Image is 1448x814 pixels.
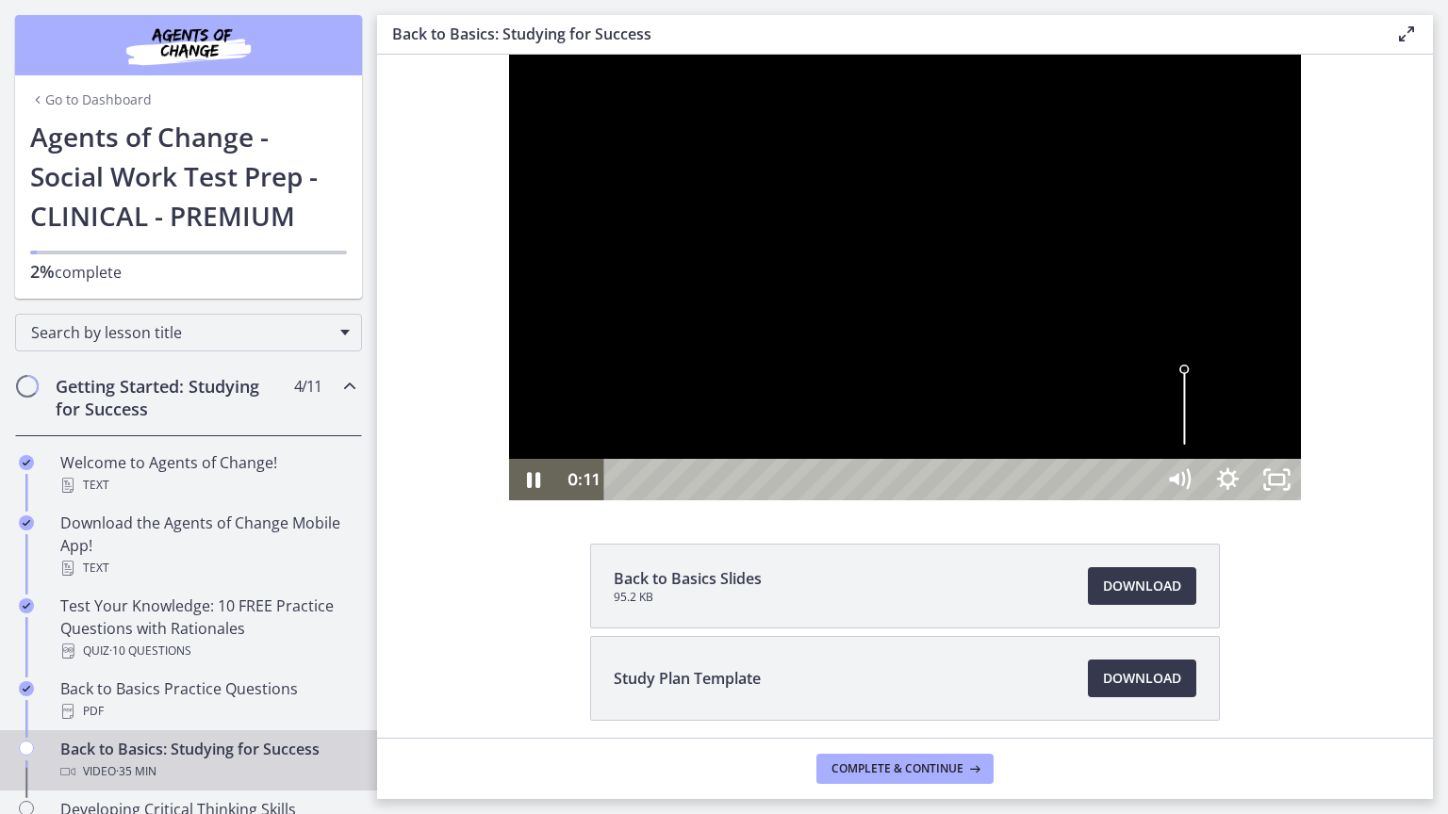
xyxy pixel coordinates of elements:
i: Completed [19,515,34,530]
span: · 35 min [116,760,156,783]
div: Back to Basics Practice Questions [60,677,354,723]
div: Search by lesson title [15,314,362,351]
div: Welcome to Agents of Change! [60,451,354,497]
span: · 10 Questions [109,640,191,662]
iframe: Video Lesson [377,55,1433,500]
button: Unfullscreen [875,404,924,446]
span: 95.2 KB [614,590,762,605]
h2: Getting Started: Studying for Success [56,375,286,420]
div: Volume [788,301,826,404]
a: Download [1088,659,1196,697]
div: Text [60,557,354,579]
span: Download [1103,575,1181,597]
span: Search by lesson title [31,322,331,343]
div: Test Your Knowledge: 10 FREE Practice Questions with Rationales [60,594,354,662]
img: Agents of Change [75,23,302,68]
span: Study Plan Template [614,667,761,690]
div: Quiz [60,640,354,662]
i: Completed [19,598,34,613]
p: complete [30,260,347,284]
a: Download [1088,567,1196,605]
div: Video [60,760,354,783]
span: Download [1103,667,1181,690]
button: Show settings menu [826,404,875,446]
div: Download the Agents of Change Mobile App! [60,512,354,579]
a: Go to Dashboard [30,90,152,109]
span: 2% [30,260,55,283]
div: PDF [60,700,354,723]
button: Mute [777,404,826,446]
span: 4 / 11 [294,375,321,398]
h1: Agents of Change - Social Work Test Prep - CLINICAL - PREMIUM [30,117,347,236]
button: Complete & continue [816,754,994,784]
div: Text [60,474,354,497]
i: Completed [19,681,34,696]
div: Back to Basics: Studying for Success [60,738,354,783]
i: Completed [19,455,34,470]
span: Back to Basics Slides [614,567,762,590]
span: Complete & continue [831,761,963,776]
h3: Back to Basics: Studying for Success [392,23,1365,45]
